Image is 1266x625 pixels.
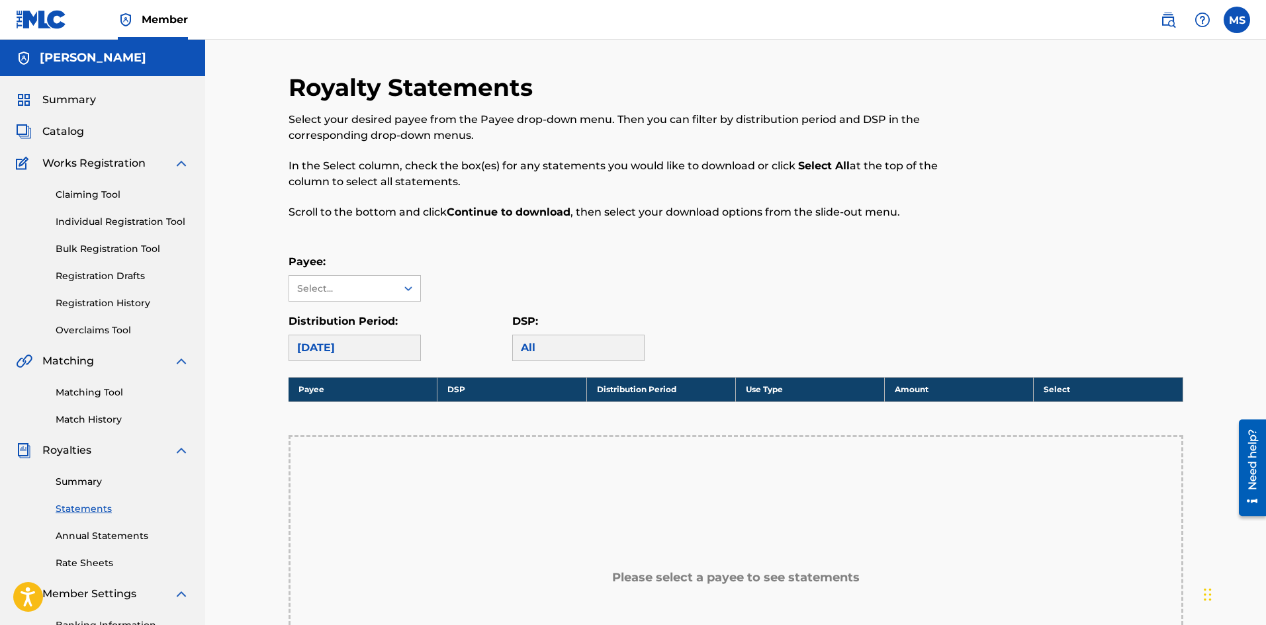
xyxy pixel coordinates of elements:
[16,124,84,140] a: CatalogCatalog
[42,92,96,108] span: Summary
[56,475,189,489] a: Summary
[56,413,189,427] a: Match History
[16,353,32,369] img: Matching
[289,204,977,220] p: Scroll to the bottom and click , then select your download options from the slide-out menu.
[118,12,134,28] img: Top Rightsholder
[42,586,136,602] span: Member Settings
[56,386,189,399] a: Matching Tool
[142,12,188,27] span: Member
[885,377,1034,401] th: Amount
[1204,575,1212,614] div: Drag
[586,377,735,401] th: Distribution Period
[42,442,91,458] span: Royalties
[42,155,146,171] span: Works Registration
[173,442,189,458] img: expand
[1034,377,1183,401] th: Select
[289,255,326,268] label: Payee:
[56,242,189,256] a: Bulk Registration Tool
[1200,562,1266,625] iframe: Chat Widget
[56,556,189,570] a: Rate Sheets
[173,353,189,369] img: expand
[1160,12,1176,28] img: search
[437,377,586,401] th: DSP
[40,50,146,65] h5: Mason Starnes
[56,269,189,283] a: Registration Drafts
[512,315,538,327] label: DSP:
[56,323,189,337] a: Overclaims Tool
[16,92,96,108] a: SummarySummary
[16,586,32,602] img: Member Settings
[289,158,977,190] p: In the Select column, check the box(es) for any statements you would like to download or click at...
[16,442,32,458] img: Royalties
[1189,7,1216,33] div: Help
[289,377,437,401] th: Payee
[1195,12,1210,28] img: help
[735,377,884,401] th: Use Type
[56,529,189,543] a: Annual Statements
[56,296,189,310] a: Registration History
[798,159,850,172] strong: Select All
[16,124,32,140] img: Catalog
[297,282,387,296] div: Select...
[1229,415,1266,521] iframe: Resource Center
[16,50,32,66] img: Accounts
[42,353,94,369] span: Matching
[42,124,84,140] span: Catalog
[56,502,189,516] a: Statements
[289,315,398,327] label: Distribution Period:
[16,155,33,171] img: Works Registration
[16,10,67,29] img: MLC Logo
[16,92,32,108] img: Summary
[1224,7,1250,33] div: User Menu
[1155,7,1181,33] a: Public Search
[173,155,189,171] img: expand
[447,206,570,218] strong: Continue to download
[612,570,860,585] h5: Please select a payee to see statements
[173,586,189,602] img: expand
[56,215,189,229] a: Individual Registration Tool
[289,73,539,103] h2: Royalty Statements
[56,188,189,202] a: Claiming Tool
[289,112,977,144] p: Select your desired payee from the Payee drop-down menu. Then you can filter by distribution peri...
